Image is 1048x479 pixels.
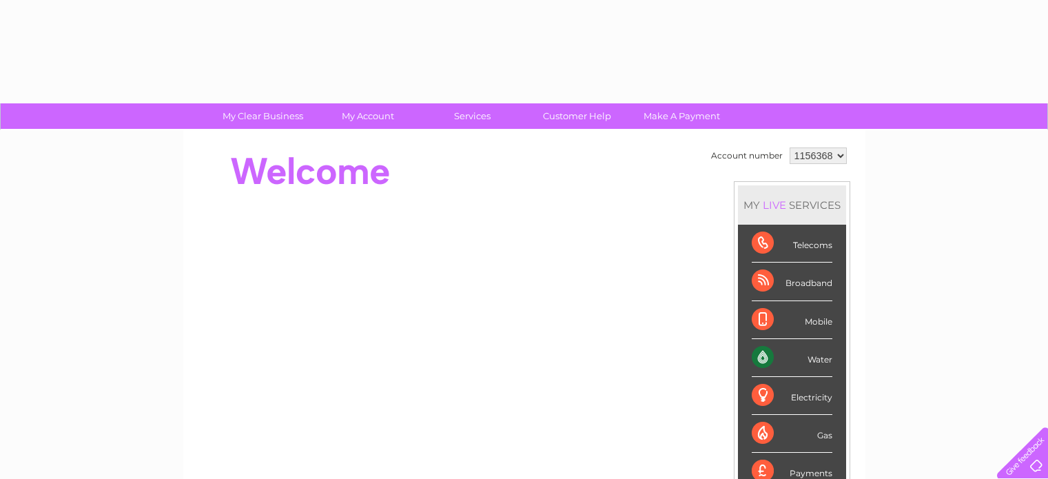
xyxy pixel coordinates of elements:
div: Gas [752,415,832,453]
a: My Account [311,103,424,129]
div: Broadband [752,263,832,300]
a: Customer Help [520,103,634,129]
div: Telecoms [752,225,832,263]
a: My Clear Business [206,103,320,129]
td: Account number [708,144,786,167]
div: LIVE [760,198,789,212]
a: Make A Payment [625,103,739,129]
div: Electricity [752,377,832,415]
div: MY SERVICES [738,185,846,225]
a: Services [415,103,529,129]
div: Water [752,339,832,377]
div: Mobile [752,301,832,339]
